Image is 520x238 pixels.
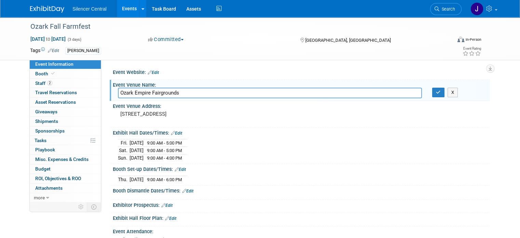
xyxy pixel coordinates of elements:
[35,61,74,67] span: Event Information
[415,36,481,46] div: Event Format
[30,36,66,42] span: [DATE] [DATE]
[45,36,51,42] span: to
[118,176,130,183] td: Thu.
[67,37,81,42] span: (3 days)
[457,37,464,42] img: Format-Inperson.png
[30,6,64,13] img: ExhibitDay
[147,140,182,146] span: 9:00 AM - 5:00 PM
[30,126,101,136] a: Sponsorships
[35,138,46,143] span: Tasks
[120,111,263,117] pre: [STREET_ADDRESS]
[465,37,481,42] div: In-Person
[113,226,490,235] div: Event Attendance:
[35,71,56,76] span: Booth
[118,147,130,154] td: Sat.
[182,189,194,193] a: Edit
[87,202,101,211] td: Toggle Event Tabs
[35,147,55,152] span: Playbook
[35,185,63,191] span: Attachments
[35,99,76,105] span: Asset Reservations
[175,167,186,172] a: Edit
[147,177,182,182] span: 9:00 AM - 6:00 PM
[35,80,52,86] span: Staff
[30,174,101,183] a: ROI, Objectives & ROO
[30,117,101,126] a: Shipments
[148,70,159,75] a: Edit
[165,216,176,221] a: Edit
[30,145,101,154] a: Playbook
[130,154,144,161] td: [DATE]
[30,88,101,97] a: Travel Reservations
[34,195,45,200] span: more
[48,48,59,53] a: Edit
[30,79,101,88] a: Staff2
[47,80,52,86] span: 2
[171,131,182,136] a: Edit
[51,72,55,75] i: Booth reservation complete
[30,193,101,202] a: more
[146,36,186,43] button: Committed
[113,164,490,173] div: Booth Set-up Dates/Times:
[30,69,101,78] a: Booth
[147,148,182,153] span: 9:00 AM - 5:00 PM
[161,203,173,208] a: Edit
[30,107,101,116] a: Giveaways
[35,128,65,134] span: Sponsorships
[113,128,490,137] div: Exhibit Hall Dates/Times:
[113,80,490,88] div: Event Venue Name:
[35,90,77,95] span: Travel Reservations
[113,67,490,76] div: Event Website:
[448,88,458,97] button: X
[130,147,144,154] td: [DATE]
[430,3,462,15] a: Search
[30,184,101,193] a: Attachments
[113,213,490,222] div: Exhibit Hall Floor Plan:
[147,155,182,161] span: 9:00 AM - 4:00 PM
[130,139,144,147] td: [DATE]
[30,164,101,174] a: Budget
[118,139,130,147] td: Fri.
[35,118,58,124] span: Shipments
[35,166,51,172] span: Budget
[113,101,490,110] div: Event Venue Address:
[35,109,57,114] span: Giveaways
[75,202,87,211] td: Personalize Event Tab Strip
[30,136,101,145] a: Tasks
[72,6,107,12] span: Silencer Central
[30,98,101,107] a: Asset Reservations
[439,7,455,12] span: Search
[30,155,101,164] a: Misc. Expenses & Credits
[35,176,81,181] span: ROI, Objectives & ROO
[65,47,101,54] div: [PERSON_NAME]
[118,154,130,161] td: Sun.
[463,47,481,50] div: Event Rating
[470,2,483,15] img: Jessica Crawford
[113,186,490,195] div: Booth Dismantle Dates/Times:
[35,156,89,162] span: Misc. Expenses & Credits
[30,47,59,55] td: Tags
[28,21,443,33] div: Ozark Fall Farmfest
[30,60,101,69] a: Event Information
[305,38,391,43] span: [GEOGRAPHIC_DATA], [GEOGRAPHIC_DATA]
[113,200,490,209] div: Exhibitor Prospectus:
[130,176,144,183] td: [DATE]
